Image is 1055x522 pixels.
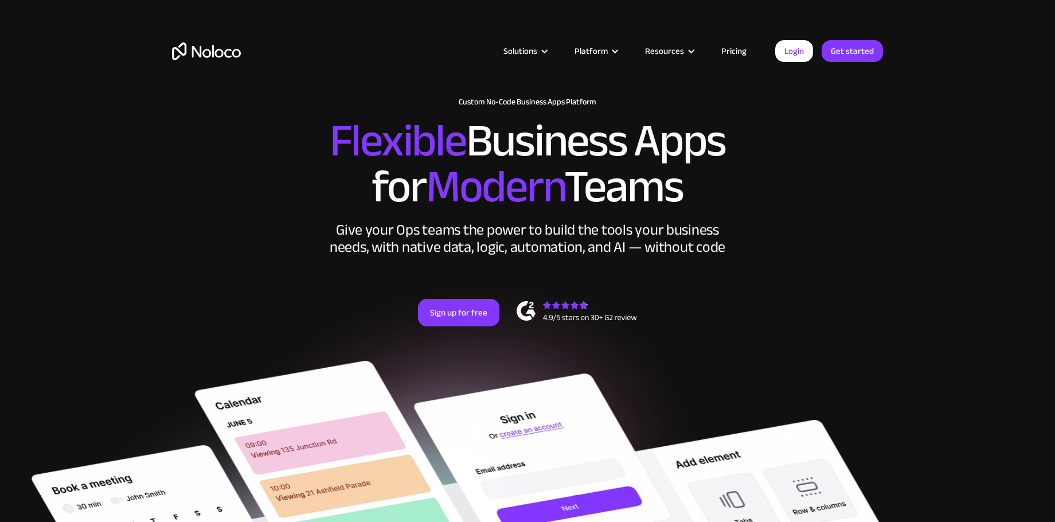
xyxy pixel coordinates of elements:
h2: Business Apps for Teams [172,118,883,210]
div: Platform [575,44,608,59]
span: Modern [426,144,564,229]
div: Give your Ops teams the power to build the tools your business needs, with native data, logic, au... [327,221,728,256]
a: Login [775,40,813,62]
span: Flexible [330,98,466,184]
div: Resources [645,44,684,59]
a: Get started [822,40,883,62]
div: Solutions [503,44,537,59]
div: Solutions [489,44,560,59]
a: Sign up for free [418,299,499,326]
a: Pricing [707,44,761,59]
div: Resources [631,44,707,59]
a: home [172,42,241,60]
div: Platform [560,44,631,59]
